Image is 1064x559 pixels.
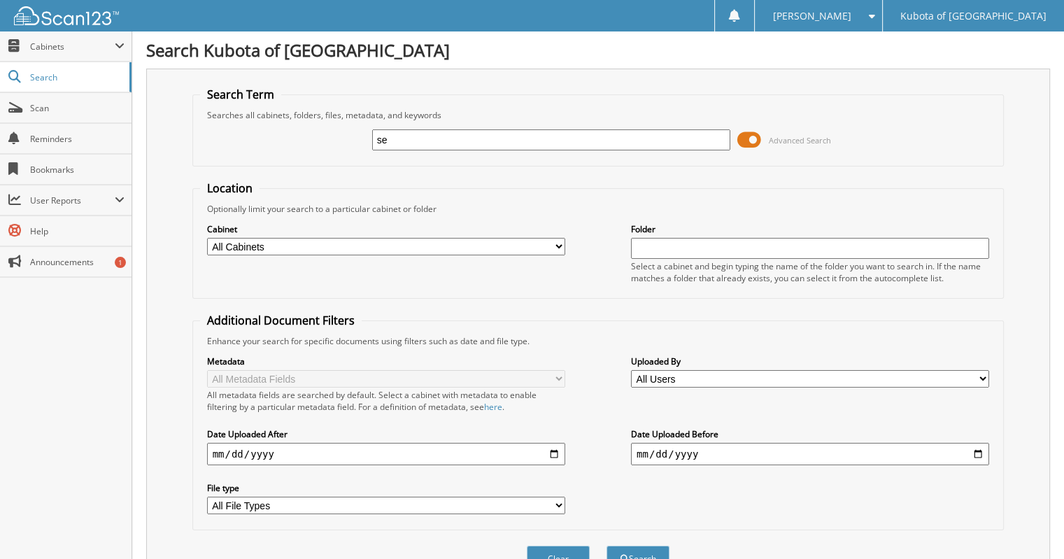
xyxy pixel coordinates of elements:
label: Date Uploaded After [207,428,565,440]
span: Cabinets [30,41,115,52]
div: Searches all cabinets, folders, files, metadata, and keywords [200,109,997,121]
span: [PERSON_NAME] [772,12,851,20]
img: scan123-logo-white.svg [14,6,119,25]
label: File type [207,482,565,494]
legend: Search Term [200,87,281,102]
label: Metadata [207,355,565,367]
div: 1 [115,257,126,268]
span: Bookmarks [30,164,125,176]
span: Kubota of [GEOGRAPHIC_DATA] [900,12,1047,20]
label: Cabinet [207,223,565,235]
legend: Location [200,181,260,196]
div: All metadata fields are searched by default. Select a cabinet with metadata to enable filtering b... [207,389,565,413]
div: Select a cabinet and begin typing the name of the folder you want to search in. If the name match... [631,260,989,284]
span: User Reports [30,194,115,206]
label: Folder [631,223,989,235]
div: Enhance your search for specific documents using filters such as date and file type. [200,335,997,347]
div: Optionally limit your search to a particular cabinet or folder [200,203,997,215]
span: Reminders [30,133,125,145]
a: here [484,401,502,413]
span: Scan [30,102,125,114]
input: end [631,443,989,465]
h1: Search Kubota of [GEOGRAPHIC_DATA] [146,38,1050,62]
span: Announcements [30,256,125,268]
span: Search [30,71,122,83]
input: start [207,443,565,465]
legend: Additional Document Filters [200,313,362,328]
span: Help [30,225,125,237]
span: Advanced Search [769,135,831,146]
label: Date Uploaded Before [631,428,989,440]
label: Uploaded By [631,355,989,367]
